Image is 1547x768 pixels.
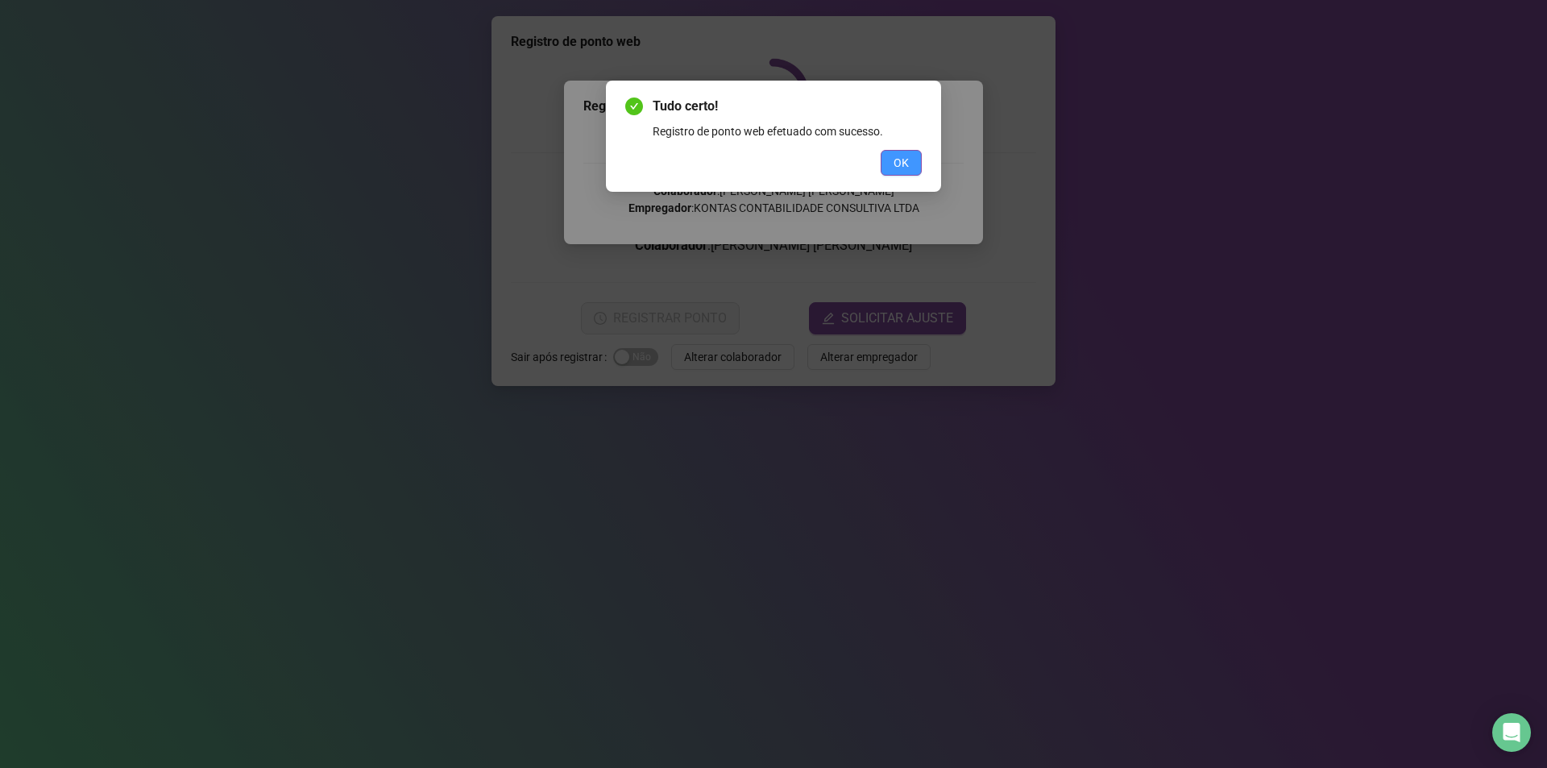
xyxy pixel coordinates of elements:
span: Tudo certo! [653,97,922,116]
div: Registro de ponto web efetuado com sucesso. [653,122,922,140]
span: OK [894,154,909,172]
span: check-circle [625,98,643,115]
div: Open Intercom Messenger [1492,713,1531,752]
button: OK [881,150,922,176]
